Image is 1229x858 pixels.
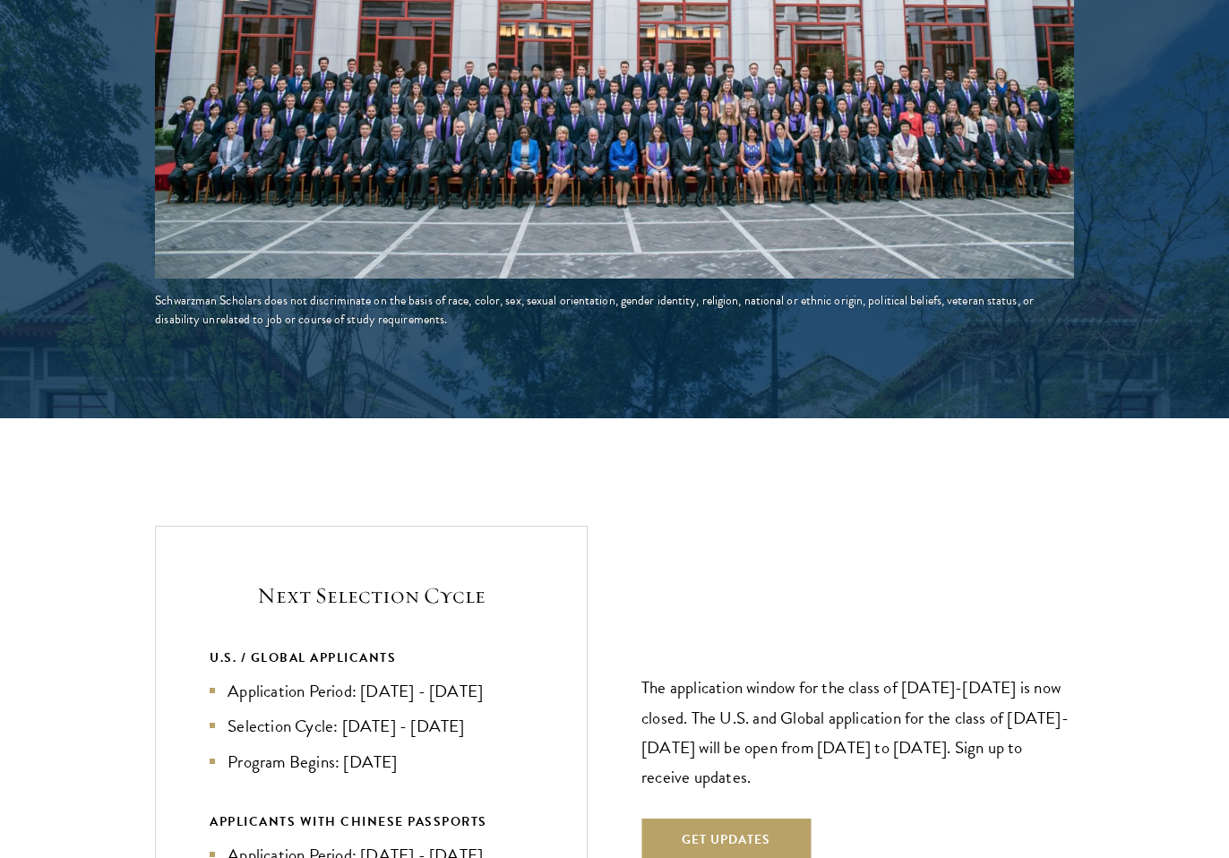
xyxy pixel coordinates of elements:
[210,580,533,611] h5: Next Selection Cycle
[210,811,533,833] div: APPLICANTS WITH CHINESE PASSPORTS
[210,749,533,775] li: Program Begins: [DATE]
[155,291,1074,329] div: Schwarzman Scholars does not discriminate on the basis of race, color, sex, sexual orientation, g...
[210,647,533,669] div: U.S. / GLOBAL APPLICANTS
[210,713,533,739] li: Selection Cycle: [DATE] - [DATE]
[641,673,1074,791] p: The application window for the class of [DATE]-[DATE] is now closed. The U.S. and Global applicat...
[210,678,533,704] li: Application Period: [DATE] - [DATE]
